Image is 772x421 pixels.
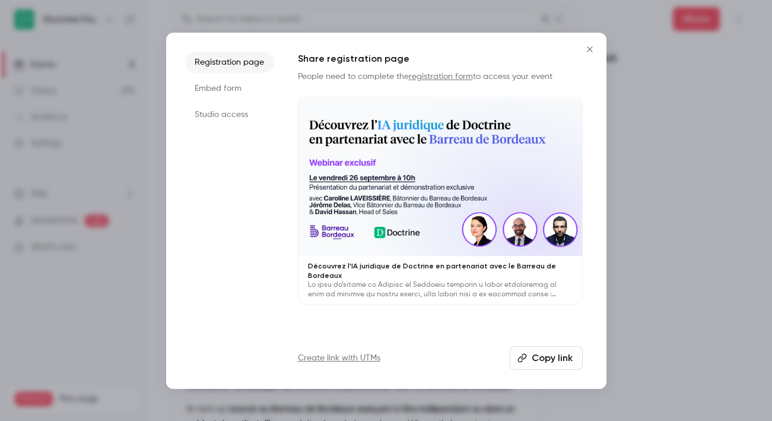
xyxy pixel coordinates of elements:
[298,97,583,305] a: Découvrez l'IA juridique de Doctrine en partenariat avec le Barreau de BordeauxLo ipsu do’sitame ...
[185,78,274,99] li: Embed form
[298,352,380,364] a: Create link with UTMs
[409,72,473,81] a: registration form
[298,71,583,83] p: People need to complete the to access your event
[298,52,583,66] h1: Share registration page
[578,37,602,61] button: Close
[510,346,583,370] button: Copy link
[308,261,573,280] p: Découvrez l'IA juridique de Doctrine en partenariat avec le Barreau de Bordeaux
[185,104,274,125] li: Studio access
[185,52,274,73] li: Registration page
[308,280,573,299] p: Lo ipsu do’sitame co Adipisc el Seddoeiu temporin u labor etdoloremag al enim ad minimve qu nostr...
